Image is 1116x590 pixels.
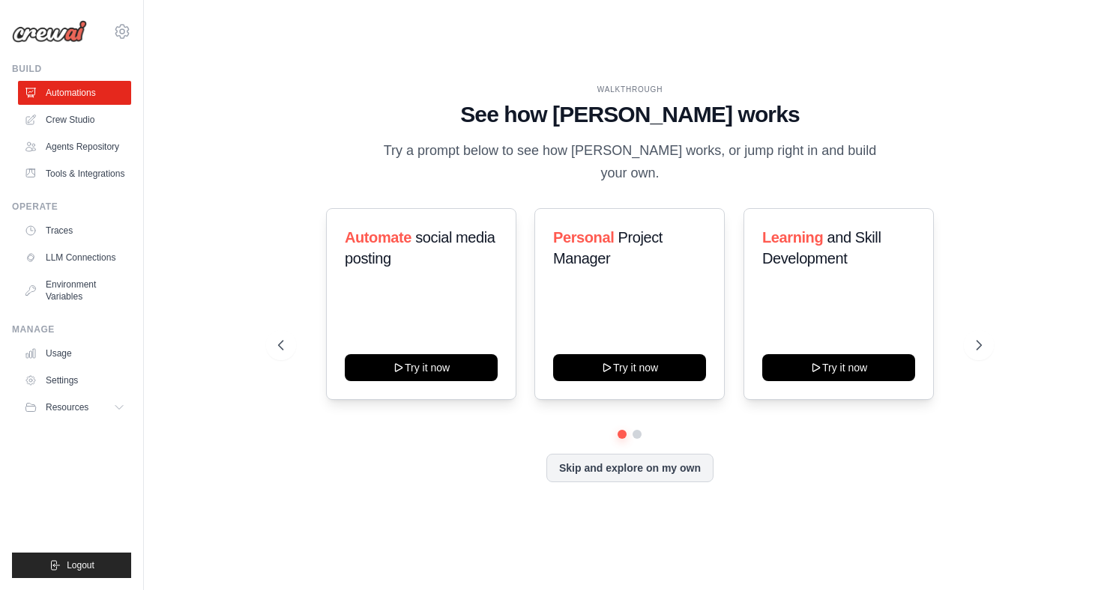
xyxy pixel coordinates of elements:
span: Personal [553,229,614,246]
a: Crew Studio [18,108,131,132]
img: Logo [12,20,87,43]
p: Try a prompt below to see how [PERSON_NAME] works, or jump right in and build your own. [378,140,881,184]
button: Logout [12,553,131,578]
a: Agents Repository [18,135,131,159]
span: and Skill Development [762,229,881,267]
h1: See how [PERSON_NAME] works [278,101,981,128]
span: Automate [345,229,411,246]
a: Settings [18,368,131,392]
button: Skip and explore on my own [546,454,714,482]
span: social media posting [345,229,495,267]
a: Traces [18,219,131,243]
div: Build [12,63,131,75]
a: Automations [18,81,131,105]
span: Learning [762,229,823,246]
a: Tools & Integrations [18,162,131,186]
a: Usage [18,341,131,365]
div: Manage [12,323,131,335]
button: Try it now [345,354,498,381]
span: Project Manager [553,229,663,267]
button: Try it now [553,354,706,381]
button: Try it now [762,354,915,381]
button: Resources [18,395,131,419]
div: WALKTHROUGH [278,84,981,95]
a: LLM Connections [18,246,131,270]
div: Operate [12,201,131,213]
span: Resources [46,401,88,413]
a: Environment Variables [18,273,131,308]
span: Logout [67,559,94,571]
